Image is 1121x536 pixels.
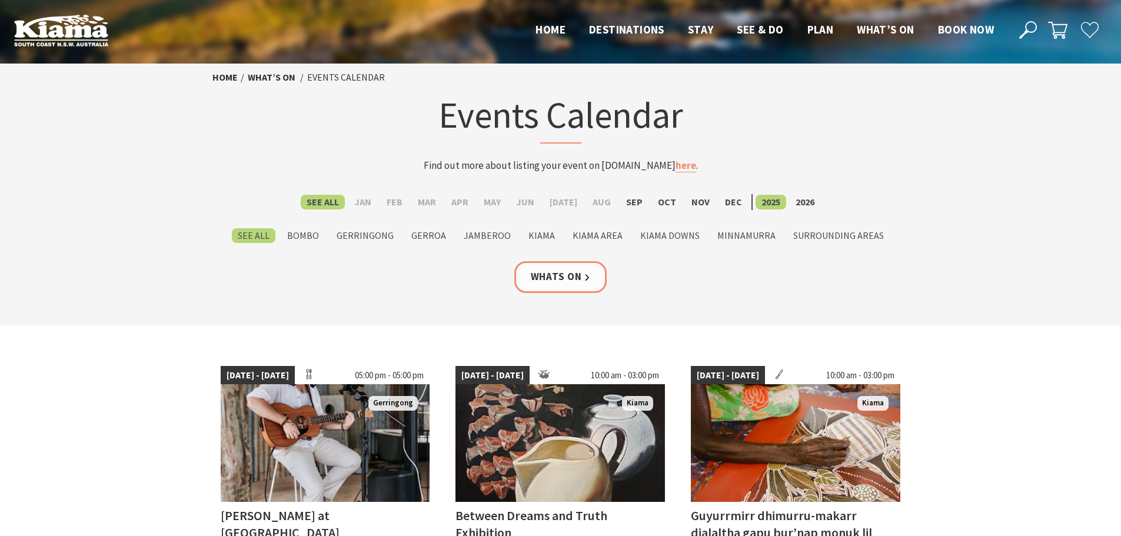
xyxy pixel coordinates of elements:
[381,195,408,209] label: Feb
[524,21,1006,40] nav: Main Menu
[719,195,748,209] label: Dec
[221,384,430,502] img: Tayvin Martins
[232,228,275,243] label: See All
[212,71,238,84] a: Home
[622,396,653,411] span: Kiama
[281,228,325,243] label: Bombo
[14,14,108,46] img: Kiama Logo
[938,22,994,36] span: Book now
[458,228,517,243] label: Jamberoo
[688,22,714,36] span: Stay
[587,195,617,209] label: Aug
[445,195,474,209] label: Apr
[691,366,765,385] span: [DATE] - [DATE]
[857,396,889,411] span: Kiama
[756,195,786,209] label: 2025
[787,228,890,243] label: Surrounding Areas
[535,22,566,36] span: Home
[807,22,834,36] span: Plan
[248,71,295,84] a: What’s On
[567,228,628,243] label: Kiama Area
[857,22,914,36] span: What’s On
[368,396,418,411] span: Gerringong
[330,91,791,144] h1: Events Calendar
[676,159,696,172] a: here
[585,366,665,385] span: 10:00 am - 03:00 pm
[455,366,530,385] span: [DATE] - [DATE]
[686,195,716,209] label: Nov
[331,228,400,243] label: Gerringong
[510,195,540,209] label: Jun
[349,366,430,385] span: 05:00 pm - 05:00 pm
[620,195,648,209] label: Sep
[634,228,706,243] label: Kiama Downs
[514,261,607,292] a: Whats On
[523,228,561,243] label: Kiama
[412,195,442,209] label: Mar
[711,228,781,243] label: Minnamurra
[790,195,820,209] label: 2026
[301,195,345,209] label: See All
[544,195,583,209] label: [DATE]
[330,158,791,174] p: Find out more about listing your event on [DOMAIN_NAME] .
[737,22,783,36] span: See & Do
[405,228,452,243] label: Gerroa
[589,22,664,36] span: Destinations
[478,195,507,209] label: May
[307,70,385,85] li: Events Calendar
[221,366,295,385] span: [DATE] - [DATE]
[652,195,682,209] label: Oct
[691,384,900,502] img: Aboriginal artist Joy Borruwa sitting on the floor painting
[348,195,377,209] label: Jan
[820,366,900,385] span: 10:00 am - 03:00 pm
